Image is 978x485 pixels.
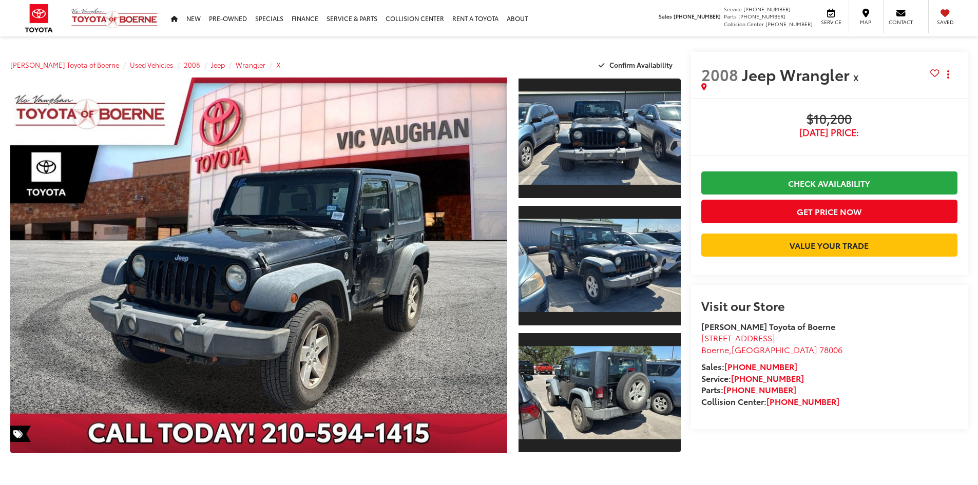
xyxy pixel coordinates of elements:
[701,63,738,85] span: 2008
[184,60,200,69] a: 2008
[701,332,842,355] a: [STREET_ADDRESS] Boerne,[GEOGRAPHIC_DATA] 78006
[211,60,225,69] a: Jeep
[738,12,785,20] span: [PHONE_NUMBER]
[889,18,913,26] span: Contact
[10,60,119,69] a: [PERSON_NAME] Toyota of Boerne
[276,60,281,69] a: X
[934,18,956,26] span: Saved
[742,63,853,85] span: Jeep Wrangler
[701,127,957,138] span: [DATE] Price:
[701,112,957,127] span: $10,200
[701,320,835,332] strong: [PERSON_NAME] Toyota of Boerne
[724,20,764,28] span: Collision Center
[609,60,673,69] span: Confirm Availability
[10,425,31,442] span: Special
[732,343,817,355] span: [GEOGRAPHIC_DATA]
[519,332,681,454] a: Expand Photo 3
[723,383,796,395] a: [PHONE_NUMBER]
[701,299,957,312] h2: Visit our Store
[947,70,949,79] span: dropdown dots
[819,18,842,26] span: Service
[674,12,721,20] span: [PHONE_NUMBER]
[743,5,791,13] span: [PHONE_NUMBER]
[701,395,839,407] strong: Collision Center:
[71,8,158,29] img: Vic Vaughan Toyota of Boerne
[854,18,877,26] span: Map
[701,200,957,223] button: Get Price Now
[724,12,737,20] span: Parts
[701,383,796,395] strong: Parts:
[731,372,804,384] a: [PHONE_NUMBER]
[516,346,682,439] img: 2008 Jeep Wrangler X
[701,343,729,355] span: Boerne
[724,360,797,372] a: [PHONE_NUMBER]
[819,343,842,355] span: 78006
[724,5,742,13] span: Service
[766,395,839,407] a: [PHONE_NUMBER]
[765,20,813,28] span: [PHONE_NUMBER]
[701,360,797,372] strong: Sales:
[939,65,957,83] button: Actions
[236,60,265,69] a: Wrangler
[659,12,672,20] span: Sales
[10,77,507,453] a: Expand Photo 0
[5,75,512,455] img: 2008 Jeep Wrangler X
[853,71,859,83] span: X
[519,205,681,326] a: Expand Photo 2
[593,56,681,74] button: Confirm Availability
[701,343,842,355] span: ,
[701,171,957,195] a: Check Availability
[701,234,957,257] a: Value Your Trade
[701,372,804,384] strong: Service:
[516,219,682,312] img: 2008 Jeep Wrangler X
[130,60,173,69] a: Used Vehicles
[701,332,775,343] span: [STREET_ADDRESS]
[519,77,681,199] a: Expand Photo 1
[516,92,682,185] img: 2008 Jeep Wrangler X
